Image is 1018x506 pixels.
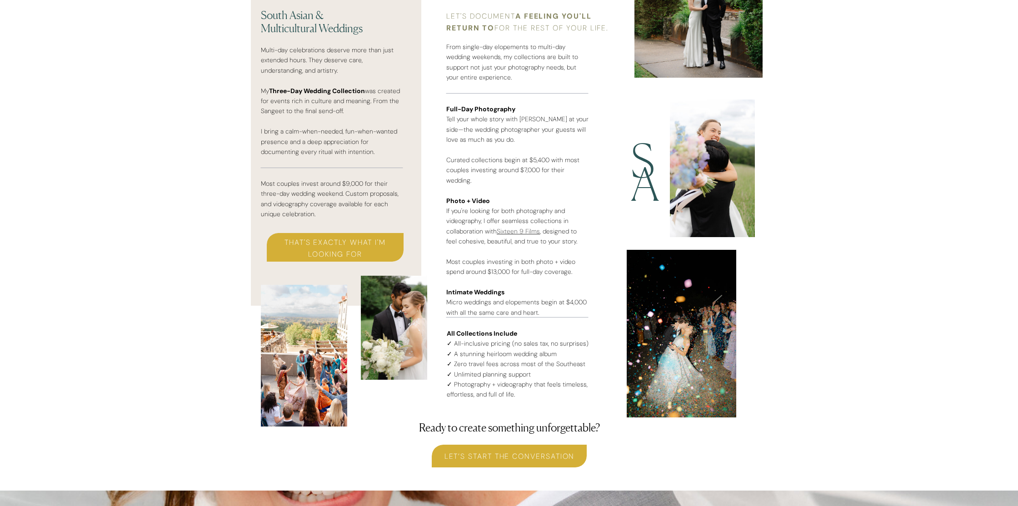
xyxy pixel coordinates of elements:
h3: South Asian & Multicultural Weddings [261,9,381,29]
h2: A [631,157,660,190]
span: ✓ A stunning heirloom wedding album [447,350,557,358]
b: Full-Day Photography [446,105,515,113]
span: ✓ Zero travel fees across most of the Southeast [447,360,585,368]
b: All Collections Include [447,329,517,337]
p: From single-day elopements to multi-day wedding weekends, my collections are built to support not... [446,42,589,86]
a: THAT'S EXACTLY WHAT I'M LOOKING FOR [267,237,404,247]
p: Ready to create something unforgettable? [396,419,623,437]
h2: S [631,134,660,167]
b: Photo + Video [446,197,490,205]
a: Sixteen 9 Films [497,227,540,235]
span: ✓ Unlimited planning support [447,370,531,378]
p: Tell your whole story with [PERSON_NAME] at your side—the wedding photographer your guests will l... [446,104,589,308]
b: Intimate Weddings [446,288,504,296]
p: let's document for the rest of your life. [446,10,613,44]
b: a feeling you'll return to [446,11,592,33]
p: Multi-day celebrations deserve more than just extended hours. They deserve care, understanding, a... [261,45,403,172]
b: Three-Day Wedding Collection [269,87,365,95]
span: ✓ All-inclusive pricing (no sales tax, no surprises) [447,339,589,347]
a: Let’s Start the Conversation [432,451,587,461]
span: ✓ Photography + videography that feels timeless, effortless, and full of life. [447,380,588,398]
p: Most couples invest around $9,000 for their three-day wedding weekend. Custom proposals, and vide... [261,179,404,214]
